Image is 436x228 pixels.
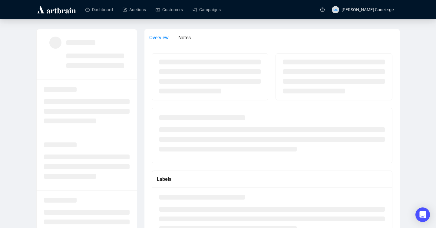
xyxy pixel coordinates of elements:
span: Overview [149,35,169,41]
a: Auctions [123,2,146,18]
a: Dashboard [85,2,113,18]
a: Customers [156,2,183,18]
span: MC [333,7,338,12]
img: logo [36,5,77,15]
div: Labels [157,175,387,183]
span: Notes [178,35,191,41]
span: question-circle [320,8,325,12]
div: Open Intercom Messenger [415,207,430,222]
span: [PERSON_NAME] Concierge [342,7,394,12]
a: Campaigns [193,2,221,18]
